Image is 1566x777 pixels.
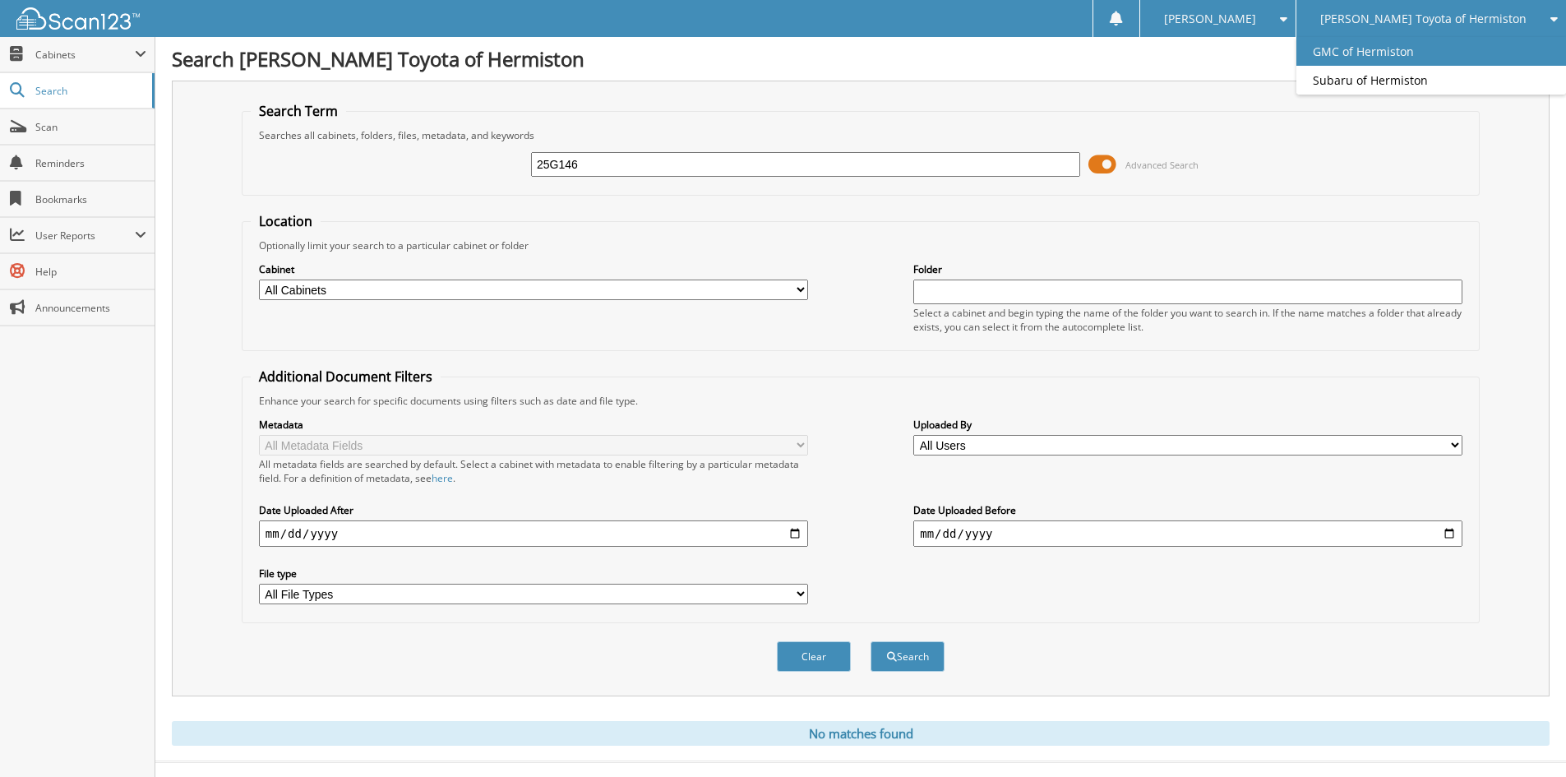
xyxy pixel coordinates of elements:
div: Optionally limit your search to a particular cabinet or folder [251,238,1471,252]
label: Date Uploaded Before [913,503,1462,517]
span: Scan [35,120,146,134]
label: Cabinet [259,262,808,276]
legend: Search Term [251,102,346,120]
label: Date Uploaded After [259,503,808,517]
span: Cabinets [35,48,135,62]
span: [PERSON_NAME] [1164,14,1256,24]
input: end [913,520,1462,547]
label: File type [259,567,808,580]
legend: Additional Document Filters [251,368,441,386]
button: Search [871,641,945,672]
span: Bookmarks [35,192,146,206]
a: GMC of Hermiston [1296,37,1566,66]
input: start [259,520,808,547]
span: Search [35,84,144,98]
legend: Location [251,212,321,230]
span: Reminders [35,156,146,170]
div: Searches all cabinets, folders, files, metadata, and keywords [251,128,1471,142]
span: Help [35,265,146,279]
button: Clear [777,641,851,672]
label: Uploaded By [913,418,1462,432]
div: Select a cabinet and begin typing the name of the folder you want to search in. If the name match... [913,306,1462,334]
a: Subaru of Hermiston [1296,66,1566,95]
label: Folder [913,262,1462,276]
span: Advanced Search [1125,159,1199,171]
span: Announcements [35,301,146,315]
span: User Reports [35,229,135,243]
div: Enhance your search for specific documents using filters such as date and file type. [251,394,1471,408]
div: No matches found [172,721,1550,746]
div: All metadata fields are searched by default. Select a cabinet with metadata to enable filtering b... [259,457,808,485]
img: scan123-logo-white.svg [16,7,140,30]
iframe: Chat Widget [1484,698,1566,777]
h1: Search [PERSON_NAME] Toyota of Hermiston [172,45,1550,72]
span: [PERSON_NAME] Toyota of Hermiston [1320,14,1527,24]
a: here [432,471,453,485]
label: Metadata [259,418,808,432]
